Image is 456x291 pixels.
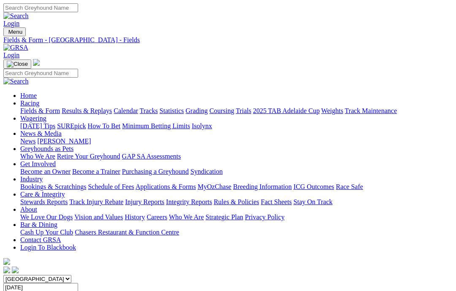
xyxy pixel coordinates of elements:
[20,130,62,137] a: News & Media
[20,229,453,236] div: Bar & Dining
[20,221,57,228] a: Bar & Dining
[114,107,138,114] a: Calendar
[20,175,43,183] a: Industry
[147,213,167,221] a: Careers
[3,12,29,20] img: Search
[7,61,28,67] img: Close
[3,59,31,69] button: Toggle navigation
[20,198,68,205] a: Stewards Reports
[3,44,28,51] img: GRSA
[245,213,285,221] a: Privacy Policy
[166,198,212,205] a: Integrity Reports
[293,183,334,190] a: ICG Outcomes
[3,78,29,85] img: Search
[125,198,164,205] a: Injury Reports
[20,137,35,145] a: News
[33,59,40,66] img: logo-grsa-white.png
[20,122,55,129] a: [DATE] Tips
[122,168,189,175] a: Purchasing a Greyhound
[20,122,453,130] div: Wagering
[3,20,19,27] a: Login
[12,267,19,273] img: twitter.svg
[160,107,184,114] a: Statistics
[69,198,123,205] a: Track Injury Rebate
[20,183,453,191] div: Industry
[3,51,19,59] a: Login
[20,168,453,175] div: Get Involved
[336,183,363,190] a: Race Safe
[20,206,37,213] a: About
[169,213,204,221] a: Who We Are
[253,107,320,114] a: 2025 TAB Adelaide Cup
[190,168,223,175] a: Syndication
[122,122,190,129] a: Minimum Betting Limits
[20,160,56,167] a: Get Involved
[20,92,37,99] a: Home
[136,183,196,190] a: Applications & Forms
[3,3,78,12] input: Search
[236,107,251,114] a: Trials
[75,229,179,236] a: Chasers Restaurant & Function Centre
[20,183,86,190] a: Bookings & Scratchings
[125,213,145,221] a: History
[198,183,231,190] a: MyOzChase
[20,137,453,145] div: News & Media
[3,27,26,36] button: Toggle navigation
[20,213,73,221] a: We Love Our Dogs
[20,168,71,175] a: Become an Owner
[293,198,332,205] a: Stay On Track
[3,69,78,78] input: Search
[140,107,158,114] a: Tracks
[20,198,453,206] div: Care & Integrity
[20,115,46,122] a: Wagering
[20,229,73,236] a: Cash Up Your Club
[209,107,234,114] a: Coursing
[261,198,292,205] a: Fact Sheets
[192,122,212,129] a: Isolynx
[20,191,65,198] a: Care & Integrity
[20,244,76,251] a: Login To Blackbook
[20,145,73,152] a: Greyhounds as Pets
[20,213,453,221] div: About
[214,198,259,205] a: Rules & Policies
[74,213,123,221] a: Vision and Values
[37,137,91,145] a: [PERSON_NAME]
[57,153,120,160] a: Retire Your Greyhound
[20,107,60,114] a: Fields & Form
[186,107,208,114] a: Grading
[345,107,397,114] a: Track Maintenance
[3,267,10,273] img: facebook.svg
[20,236,61,243] a: Contact GRSA
[20,107,453,115] div: Racing
[20,153,453,160] div: Greyhounds as Pets
[8,29,22,35] span: Menu
[72,168,120,175] a: Become a Trainer
[62,107,112,114] a: Results & Replays
[206,213,243,221] a: Strategic Plan
[20,100,39,107] a: Racing
[122,153,181,160] a: GAP SA Assessments
[3,258,10,265] img: logo-grsa-white.png
[88,183,134,190] a: Schedule of Fees
[3,36,453,44] a: Fields & Form - [GEOGRAPHIC_DATA] - Fields
[321,107,343,114] a: Weights
[20,153,55,160] a: Who We Are
[57,122,86,129] a: SUREpick
[233,183,292,190] a: Breeding Information
[88,122,121,129] a: How To Bet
